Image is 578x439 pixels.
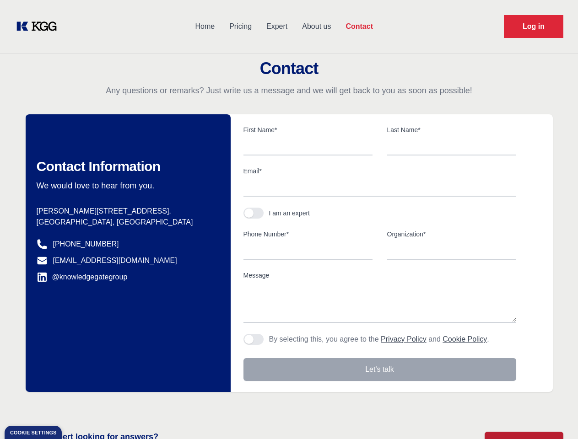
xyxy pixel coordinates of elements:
p: [PERSON_NAME][STREET_ADDRESS], [37,206,216,217]
a: [EMAIL_ADDRESS][DOMAIN_NAME] [53,255,177,266]
label: Organization* [387,230,516,239]
div: I am an expert [269,209,310,218]
label: Email* [243,166,516,176]
a: Cookie Policy [443,335,487,343]
a: Request Demo [504,15,563,38]
a: Privacy Policy [381,335,427,343]
h2: Contact Information [37,158,216,175]
button: Let's talk [243,358,516,381]
p: Any questions or remarks? Just write us a message and we will get back to you as soon as possible! [11,85,567,96]
iframe: Chat Widget [532,395,578,439]
a: Contact [338,15,380,38]
label: First Name* [243,125,373,134]
label: Message [243,271,516,280]
a: Pricing [222,15,259,38]
label: Phone Number* [243,230,373,239]
a: KOL Knowledge Platform: Talk to Key External Experts (KEE) [15,19,64,34]
div: Cookie settings [10,430,56,435]
label: Last Name* [387,125,516,134]
a: [PHONE_NUMBER] [53,239,119,250]
p: We would love to hear from you. [37,180,216,191]
a: @knowledgegategroup [37,272,128,283]
a: About us [295,15,338,38]
a: Expert [259,15,295,38]
p: By selecting this, you agree to the and . [269,334,489,345]
a: Home [188,15,222,38]
p: [GEOGRAPHIC_DATA], [GEOGRAPHIC_DATA] [37,217,216,228]
h2: Contact [11,59,567,78]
